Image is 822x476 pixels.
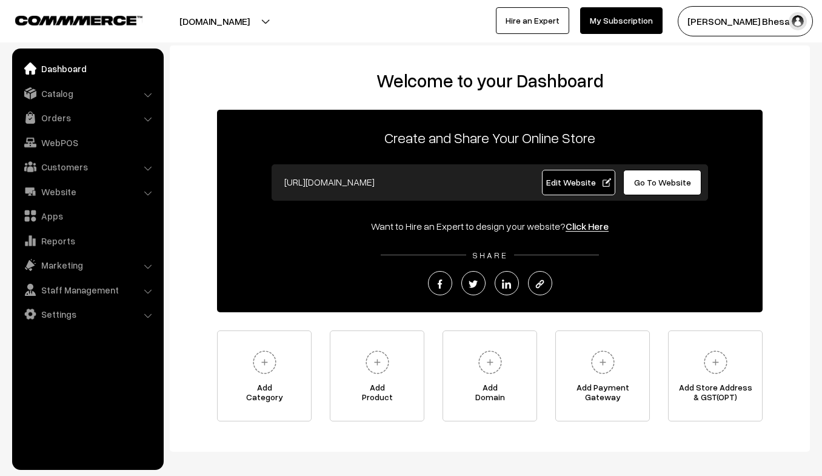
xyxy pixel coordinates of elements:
a: AddCategory [217,330,312,421]
span: Go To Website [634,177,691,187]
a: AddDomain [443,330,537,421]
a: WebPOS [15,132,159,153]
span: Add Store Address & GST(OPT) [669,383,762,407]
span: SHARE [466,250,514,260]
div: Want to Hire an Expert to design your website? [217,219,763,233]
p: Create and Share Your Online Store [217,127,763,149]
a: Click Here [566,220,609,232]
img: plus.svg [248,346,281,379]
span: Add Payment Gateway [556,383,649,407]
a: Customers [15,156,159,178]
a: Edit Website [542,170,616,195]
span: Add Product [330,383,424,407]
a: AddProduct [330,330,424,421]
span: Add Category [218,383,311,407]
a: Apps [15,205,159,227]
a: Website [15,181,159,203]
a: Add PaymentGateway [555,330,650,421]
img: user [789,12,807,30]
a: Dashboard [15,58,159,79]
span: Edit Website [546,177,611,187]
a: COMMMERCE [15,12,121,27]
span: Add Domain [443,383,536,407]
button: [PERSON_NAME] Bhesani… [678,6,813,36]
a: Settings [15,303,159,325]
a: Hire an Expert [496,7,569,34]
a: Go To Website [623,170,701,195]
h2: Welcome to your Dashboard [182,70,798,92]
button: [DOMAIN_NAME] [137,6,292,36]
a: Marketing [15,254,159,276]
img: COMMMERCE [15,16,142,25]
img: plus.svg [586,346,620,379]
a: Orders [15,107,159,129]
img: plus.svg [473,346,507,379]
img: plus.svg [699,346,732,379]
a: My Subscription [580,7,663,34]
a: Staff Management [15,279,159,301]
a: Reports [15,230,159,252]
a: Catalog [15,82,159,104]
img: plus.svg [361,346,394,379]
a: Add Store Address& GST(OPT) [668,330,763,421]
